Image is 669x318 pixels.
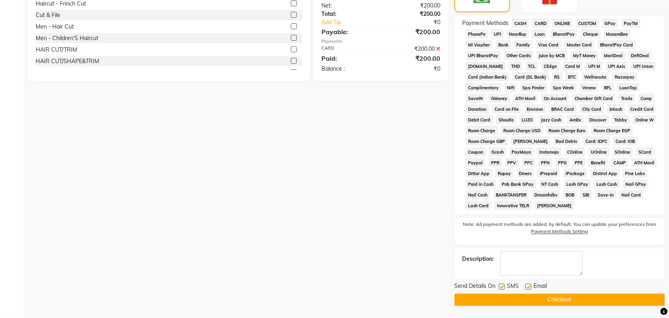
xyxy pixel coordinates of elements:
span: Other Cards [504,51,533,60]
span: MariDeal [602,51,625,60]
span: Tabby [612,115,630,124]
span: MyT Money [571,51,598,60]
span: Gcash [489,147,507,156]
span: Lash Cash [594,179,620,189]
div: ₹200.00 [381,2,447,10]
span: BFL [602,83,614,92]
span: Paid in Cash [466,179,496,189]
span: Envision [525,104,546,114]
span: [PERSON_NAME] [535,201,575,210]
span: Spa Week [550,83,577,92]
span: Trade [619,94,635,103]
div: Men - Hair Cut [36,23,74,31]
span: Nift [505,83,517,92]
span: NT Cash [539,179,561,189]
div: Description: [463,255,494,264]
span: PPN [539,158,552,167]
span: Online W [633,115,657,124]
span: Chamber Gift Card [572,94,615,103]
span: Payment Methods [463,19,509,27]
div: Men Foot - Hand Care - Cut & File [36,69,123,77]
div: HAIR CUT/TRIM [36,46,77,54]
div: HAIR CUT/SHAPE&TRIM [36,57,99,66]
span: Pnb Bank GPay [499,179,536,189]
span: COnline [565,147,585,156]
span: Pine Labs [623,169,648,178]
span: Lash GPay [564,179,591,189]
span: TCL [526,62,539,71]
span: iPackage [563,169,587,178]
div: Payable: [315,27,381,37]
span: CASH [512,19,529,28]
span: Rupay [495,169,514,178]
span: Room Charge [466,126,498,135]
span: LoanTap [617,83,640,92]
span: Instamojo [537,147,562,156]
div: Payments [321,38,441,45]
span: Dreamfolks [532,190,560,199]
span: Spa Finder [520,83,548,92]
span: PPC [522,158,535,167]
span: MI Voucher [466,40,493,49]
span: PayTM [621,19,640,28]
span: Nail GPay [623,179,649,189]
span: CEdge [541,62,560,71]
span: Wellnessta [582,72,609,81]
span: [DOMAIN_NAME] [466,62,506,71]
span: Donation [466,104,489,114]
span: UOnline [589,147,610,156]
span: CARD [532,19,549,28]
span: Card (DL Bank) [512,72,549,81]
span: Card M [563,62,583,71]
span: District App [591,169,620,178]
span: Dittor App [466,169,492,178]
span: Bad Debts [554,137,580,146]
span: BRAC Card [549,104,577,114]
span: CUSTOM [576,19,599,28]
span: ATH Movil [513,94,539,103]
span: ONLINE [552,19,573,28]
button: Checkout [455,294,665,306]
div: Paid: [315,54,381,63]
span: Innovative TELR [495,201,532,210]
span: bKash [607,104,625,114]
span: PPV [505,158,519,167]
span: Paypal [466,158,486,167]
span: UPI Axis [606,62,628,71]
span: UPI Union [631,62,656,71]
span: Room Charge EGP [591,126,633,135]
span: iPrepaid [537,169,560,178]
div: Total: [315,10,381,18]
span: SaveIN [466,94,486,103]
span: GPay [602,19,618,28]
div: Cut & File [36,11,60,19]
span: SMS [507,282,519,292]
span: PhonePe [466,29,488,39]
div: ₹200.00 [381,27,447,37]
span: Debit Card [466,115,493,124]
span: Family [514,40,533,49]
span: BharatPay Card [598,40,636,49]
span: BharatPay [550,29,577,39]
span: Discover [587,115,609,124]
a: Add Tip [315,18,392,27]
div: ₹200.00 [381,54,447,63]
span: Shoutlo [496,115,516,124]
span: DefiDeal [629,51,652,60]
label: Payment Methods Setting [531,228,588,235]
span: Master Card [564,40,594,49]
span: Loan [532,29,547,39]
span: CAMP [611,158,629,167]
label: Note: All payment methods are added, by default. You can update your preferences from [463,221,657,239]
span: Credit Card [628,104,657,114]
span: Venmo [580,83,598,92]
span: SCard [636,147,654,156]
span: BOB [563,190,577,199]
span: AmEx [567,115,584,124]
span: ATH Movil [632,158,657,167]
span: PayMaya [510,147,534,156]
div: Men - Children'S Haircut [36,34,98,42]
span: Room Charge GBP [466,137,508,146]
span: MosamBee [604,29,631,39]
span: NearBuy [507,29,529,39]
